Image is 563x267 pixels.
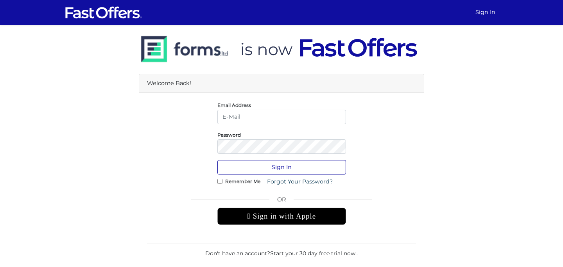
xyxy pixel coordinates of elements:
div: Sign in with Apple [217,208,346,225]
label: Email Address [217,104,251,106]
span: OR [217,195,346,208]
button: Sign In [217,160,346,174]
label: Password [217,134,241,136]
a: Forgot Your Password? [262,174,338,189]
input: E-Mail [217,110,346,124]
div: Don't have an account? . [147,244,416,258]
label: Remember Me [225,180,260,182]
a: Sign In [472,5,498,20]
div: Welcome Back! [139,74,424,93]
a: Start your 30 day free trial now. [270,250,357,257]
